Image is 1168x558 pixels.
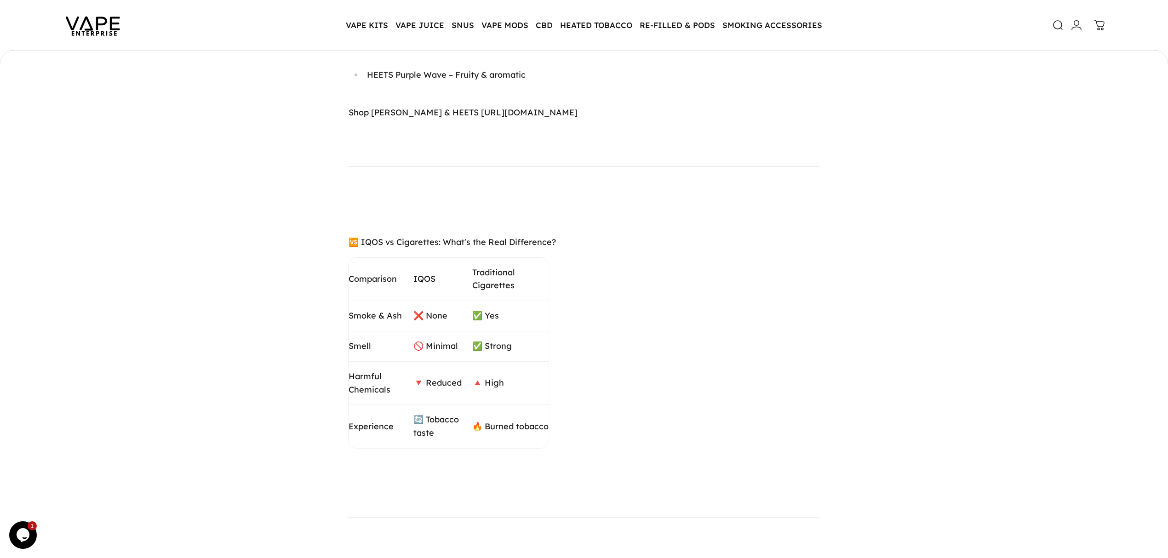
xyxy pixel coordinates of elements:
span: [URL][DOMAIN_NAME] [481,107,578,118]
span: Smoke & Ash [349,310,402,321]
span: Comparison [349,273,397,284]
iframe: chat widget [9,521,39,549]
summary: SNUS [448,16,478,35]
summary: RE-FILLED & PODS [636,16,719,35]
span: Smell [349,341,371,351]
summary: VAPE KITS [342,16,392,35]
span: Experience [349,421,394,432]
a: [URL][DOMAIN_NAME] [479,107,578,118]
summary: SMOKING ACCESSORIES [719,16,826,35]
a: 0 items [1089,15,1110,35]
span: 🚫 Minimal [413,341,458,351]
span: Traditional Cigarettes [472,267,515,291]
span: ✅ Yes [472,310,499,321]
span: HEETS Purple Wave – Fruity & aromatic [367,69,526,80]
span: ❌ None [413,310,447,321]
summary: HEATED TOBACCO [556,16,636,35]
span: 🔻 Reduced [413,377,462,388]
span: 🔥 Burned tobacco [472,421,549,432]
summary: CBD [532,16,556,35]
span: 🔺 High [472,377,504,388]
span: ✅ Strong [472,341,512,351]
img: Vape Enterprise [52,4,134,47]
span: Shop [PERSON_NAME] & HEETS [349,107,479,118]
summary: VAPE JUICE [392,16,448,35]
nav: Primary [342,16,826,35]
summary: VAPE MODS [478,16,532,35]
span: 🔄 Tobacco taste [413,414,459,438]
span: 🆚 IQOS vs Cigarettes: What's the Real Difference? [349,237,556,247]
span: IQOS [413,273,435,284]
span: Harmful Chemicals [349,371,390,395]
